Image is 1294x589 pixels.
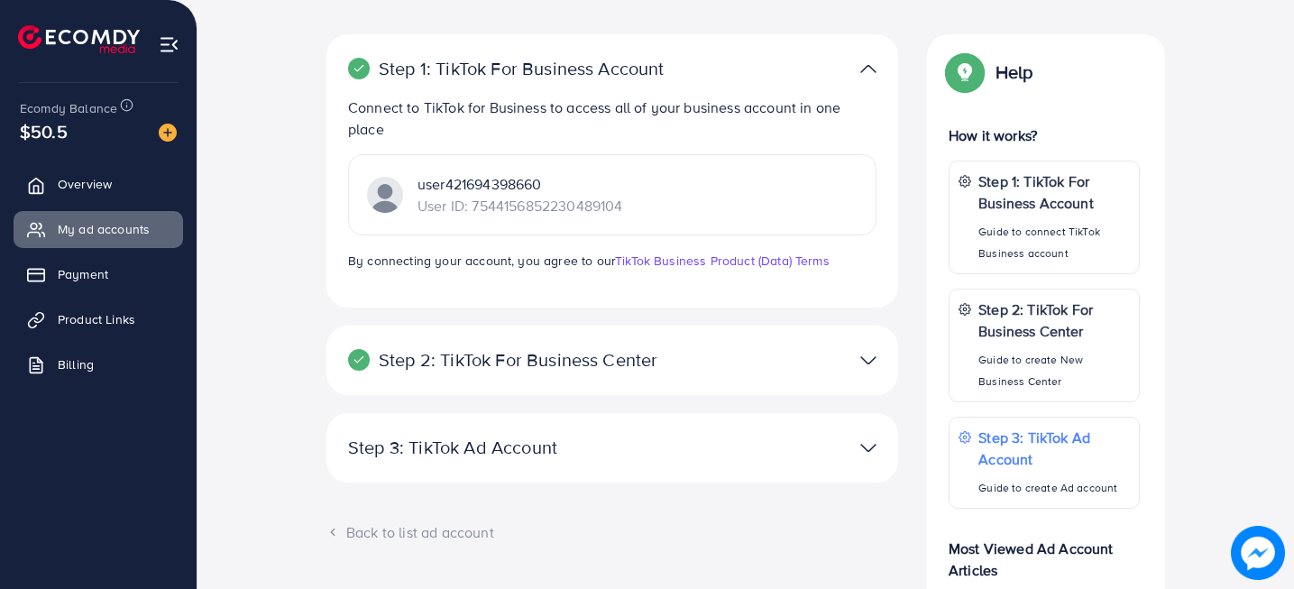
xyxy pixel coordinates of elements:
[949,56,981,88] img: Popup guide
[367,177,403,213] img: TikTok partner
[348,349,691,371] p: Step 2: TikTok For Business Center
[949,523,1140,581] p: Most Viewed Ad Account Articles
[978,427,1130,470] p: Step 3: TikTok Ad Account
[949,124,1140,146] p: How it works?
[418,195,622,216] p: User ID: 7544156852230489104
[978,477,1130,499] p: Guide to create Ad account
[14,166,183,202] a: Overview
[20,99,117,117] span: Ecomdy Balance
[418,173,622,195] p: user421694398660
[348,437,691,458] p: Step 3: TikTok Ad Account
[978,221,1130,264] p: Guide to connect TikTok Business account
[978,170,1130,214] p: Step 1: TikTok For Business Account
[326,522,898,543] div: Back to list ad account
[14,256,183,292] a: Payment
[978,299,1130,342] p: Step 2: TikTok For Business Center
[14,301,183,337] a: Product Links
[58,220,150,238] span: My ad accounts
[348,58,691,79] p: Step 1: TikTok For Business Account
[615,252,830,270] a: TikTok Business Product (Data) Terms
[58,355,94,373] span: Billing
[348,97,876,140] p: Connect to TikTok for Business to access all of your business account in one place
[1231,526,1285,580] img: image
[860,347,876,373] img: TikTok partner
[348,250,876,271] p: By connecting your account, you agree to our
[159,124,177,142] img: image
[159,34,179,55] img: menu
[20,118,68,144] span: $50.5
[58,265,108,283] span: Payment
[978,349,1130,392] p: Guide to create New Business Center
[58,175,112,193] span: Overview
[860,56,876,82] img: TikTok partner
[860,435,876,461] img: TikTok partner
[18,25,140,53] img: logo
[14,346,183,382] a: Billing
[14,211,183,247] a: My ad accounts
[996,61,1033,83] p: Help
[58,310,135,328] span: Product Links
